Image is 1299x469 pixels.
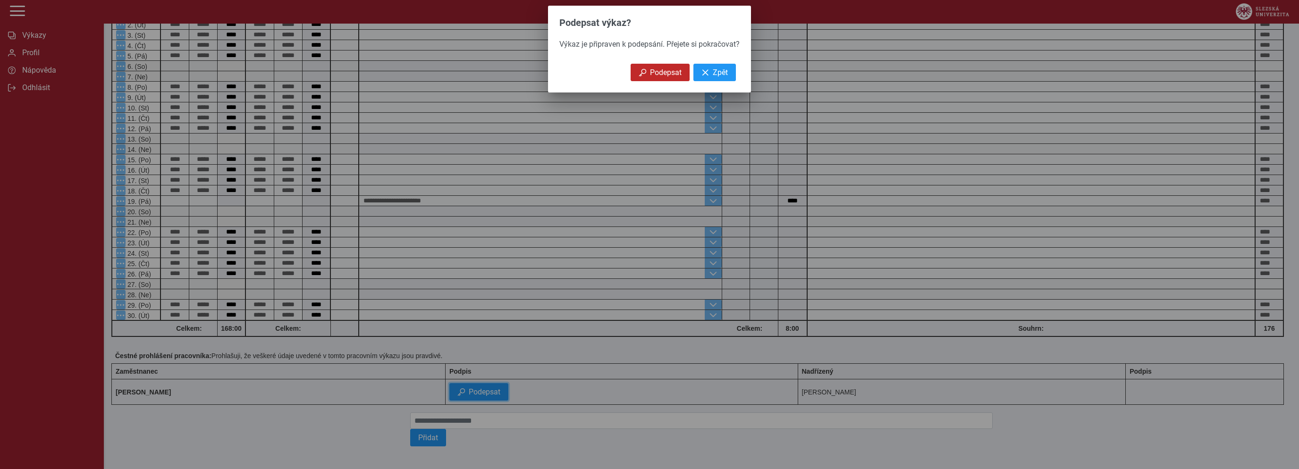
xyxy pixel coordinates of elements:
button: Zpět [693,64,736,81]
span: Zpět [713,68,728,77]
span: Podepsat [650,68,682,77]
button: Podepsat [631,64,690,81]
span: Výkaz je připraven k podepsání. Přejete si pokračovat? [559,40,740,49]
span: Podepsat výkaz? [559,17,631,28]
